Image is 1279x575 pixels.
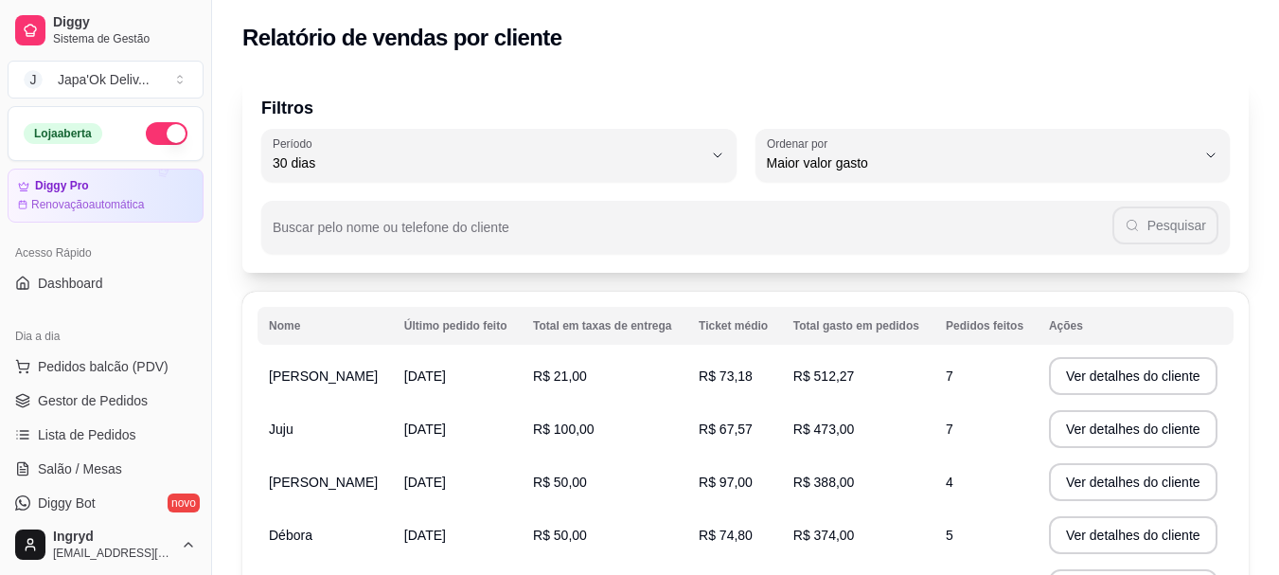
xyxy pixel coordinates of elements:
a: Lista de Pedidos [8,420,204,450]
button: Ingryd[EMAIL_ADDRESS][DOMAIN_NAME] [8,522,204,567]
div: Acesso Rápido [8,238,204,268]
span: J [24,70,43,89]
span: 5 [946,528,953,543]
button: Ordenar porMaior valor gasto [755,129,1231,182]
div: Dia a dia [8,321,204,351]
button: Select a team [8,61,204,99]
th: Último pedido feito [393,307,522,345]
span: [DATE] [404,528,446,543]
span: Diggy Bot [38,494,96,512]
span: R$ 67,57 [699,422,753,437]
button: Ver detalhes do cliente [1049,463,1217,501]
input: Buscar pelo nome ou telefone do cliente [273,225,1112,244]
span: Ingryd [53,529,173,546]
span: Maior valor gasto [767,153,1197,172]
h2: Relatório de vendas por cliente [242,23,562,53]
span: [DATE] [404,368,446,384]
span: [PERSON_NAME] [269,368,378,384]
a: Diggy Botnovo [8,488,204,518]
article: Renovação automática [31,197,144,212]
span: [DATE] [404,422,446,437]
span: Pedidos balcão (PDV) [38,357,169,376]
th: Total gasto em pedidos [782,307,934,345]
button: Alterar Status [146,122,187,145]
label: Período [273,135,318,152]
span: R$ 388,00 [793,475,855,490]
span: Dashboard [38,274,103,293]
button: Ver detalhes do cliente [1049,516,1217,554]
span: R$ 50,00 [533,475,587,490]
span: Salão / Mesas [38,459,122,478]
span: Débora [269,528,312,543]
button: Ver detalhes do cliente [1049,410,1217,448]
span: 4 [946,475,953,490]
a: Salão / Mesas [8,454,204,484]
a: Gestor de Pedidos [8,386,204,416]
a: Diggy ProRenovaçãoautomática [8,169,204,223]
span: [DATE] [404,475,446,490]
span: R$ 73,18 [699,368,753,384]
span: [EMAIL_ADDRESS][DOMAIN_NAME] [53,546,173,561]
th: Ticket médio [687,307,782,345]
p: Filtros [261,95,1230,121]
th: Pedidos feitos [934,307,1038,345]
span: Juju [269,422,293,437]
span: R$ 21,00 [533,368,587,384]
span: Gestor de Pedidos [38,391,148,410]
a: DiggySistema de Gestão [8,8,204,53]
button: Período30 dias [261,129,737,182]
span: R$ 50,00 [533,528,587,543]
a: Dashboard [8,268,204,298]
div: Loja aberta [24,123,102,144]
span: R$ 473,00 [793,422,855,437]
label: Ordenar por [767,135,834,152]
span: Sistema de Gestão [53,31,196,46]
span: R$ 97,00 [699,475,753,490]
button: Ver detalhes do cliente [1049,357,1217,395]
span: Diggy [53,14,196,31]
span: 30 dias [273,153,702,172]
span: 7 [946,368,953,384]
span: [PERSON_NAME] [269,475,378,490]
th: Ações [1038,307,1234,345]
th: Nome [258,307,393,345]
span: R$ 100,00 [533,422,595,437]
span: R$ 74,80 [699,528,753,543]
article: Diggy Pro [35,179,89,193]
th: Total em taxas de entrega [522,307,687,345]
button: Pedidos balcão (PDV) [8,351,204,382]
span: 7 [946,422,953,437]
span: Lista de Pedidos [38,425,136,444]
div: Japa'Ok Deliv ... [58,70,150,89]
span: R$ 374,00 [793,528,855,543]
span: R$ 512,27 [793,368,855,384]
